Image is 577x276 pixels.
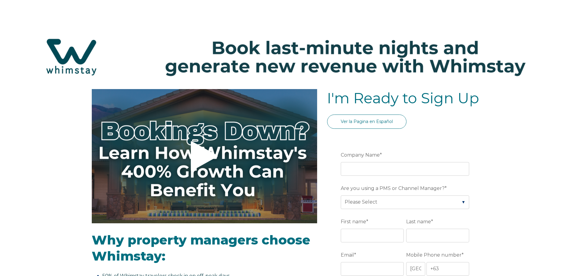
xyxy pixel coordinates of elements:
span: Why property managers choose Whimstay: [92,232,310,264]
span: Email [341,250,354,260]
span: First name [341,217,366,226]
span: Company Name [341,150,380,160]
span: Last name [406,217,431,226]
a: Ver la Pagina en Español [327,115,406,129]
span: I'm Ready to Sign Up [327,89,479,107]
img: Hubspot header for SSOB (4) [6,27,571,87]
span: Are you using a PMS or Channel Manager? [341,184,445,193]
span: Mobile Phone number [406,250,462,260]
